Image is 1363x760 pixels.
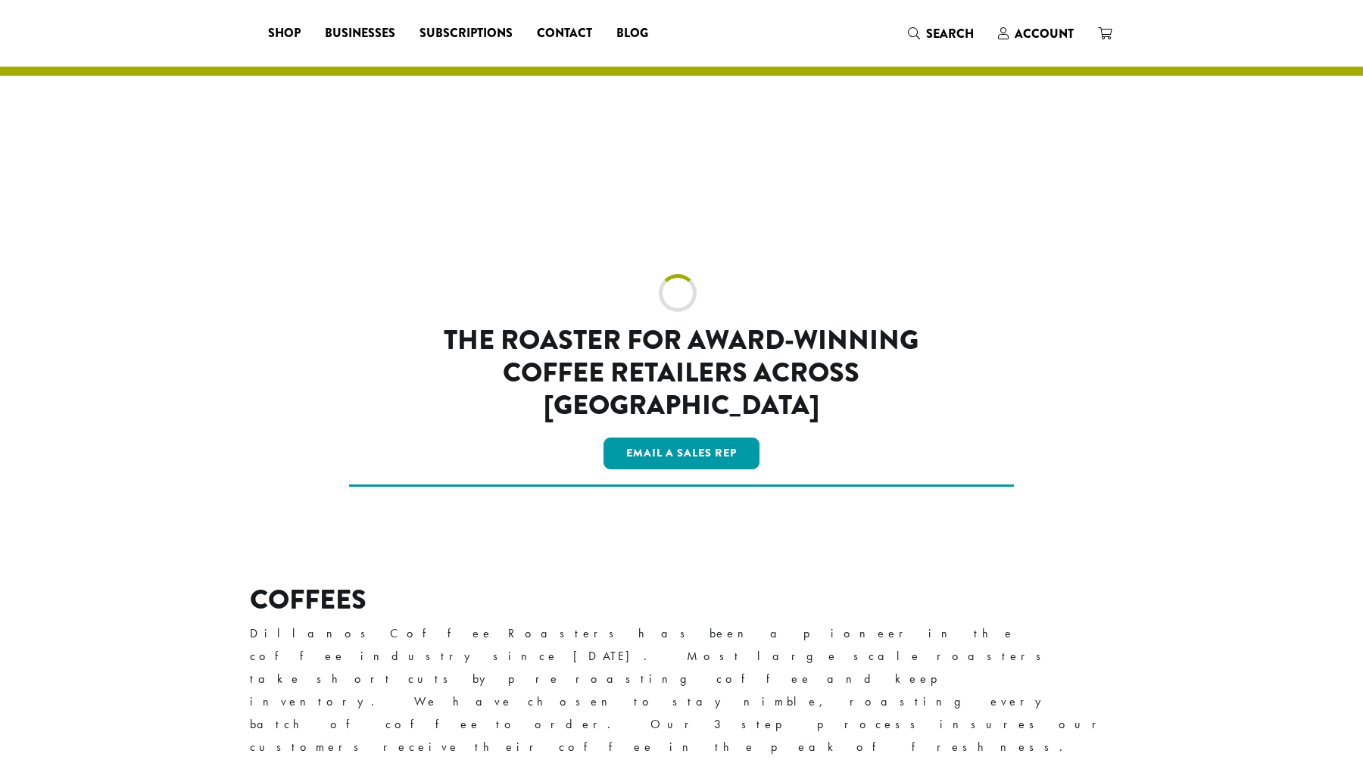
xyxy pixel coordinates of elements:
[604,21,660,45] a: Blog
[420,24,513,43] span: Subscriptions
[407,21,525,45] a: Subscriptions
[268,24,301,43] span: Shop
[250,584,1113,616] h2: COFFEES
[604,438,759,469] a: Email a Sales Rep
[325,24,395,43] span: Businesses
[525,21,604,45] a: Contact
[926,25,974,42] span: Search
[256,21,313,45] a: Shop
[537,24,592,43] span: Contact
[415,324,949,422] h2: The Roaster for Award-Winning Coffee Retailers Across [GEOGRAPHIC_DATA]
[896,21,986,46] a: Search
[616,24,648,43] span: Blog
[313,21,407,45] a: Businesses
[1015,25,1074,42] span: Account
[986,21,1086,46] a: Account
